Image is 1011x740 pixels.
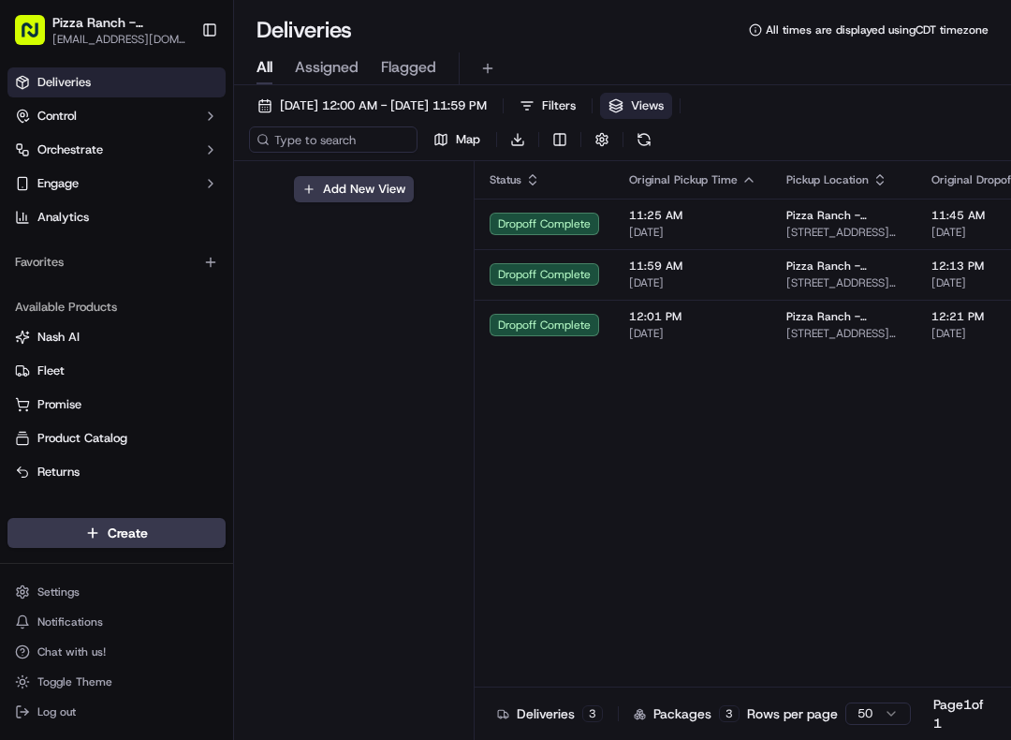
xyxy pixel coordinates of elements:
[11,361,151,394] a: 📗Knowledge Base
[7,423,226,453] button: Product Catalog
[37,674,112,689] span: Toggle Theme
[7,101,226,131] button: Control
[786,326,901,341] span: [STREET_ADDRESS][PERSON_NAME]
[7,518,226,548] button: Create
[7,169,226,199] button: Engage
[37,108,77,125] span: Control
[294,176,414,202] button: Add New View
[7,7,194,52] button: Pizza Ranch - [GEOGRAPHIC_DATA], [GEOGRAPHIC_DATA][EMAIL_ADDRESS][DOMAIN_NAME]
[15,430,218,447] a: Product Catalog
[933,695,984,733] div: Page 1 of 1
[786,172,869,187] span: Pickup Location
[7,67,226,97] a: Deliveries
[425,126,489,153] button: Map
[631,126,657,153] button: Refresh
[490,172,521,187] span: Status
[15,396,218,413] a: Promise
[256,15,352,45] h1: Deliveries
[497,704,603,723] div: Deliveries
[19,19,56,56] img: Nash
[84,198,257,213] div: We're available if you need us!
[290,240,341,262] button: See all
[629,225,756,240] span: [DATE]
[37,585,80,599] span: Settings
[166,290,204,305] span: [DATE]
[634,704,740,723] div: Packages
[786,225,901,240] span: [STREET_ADDRESS][PERSON_NAME]
[747,704,838,723] p: Rows per page
[155,290,162,305] span: •
[582,705,603,722] div: 3
[37,704,76,719] span: Log out
[37,291,52,306] img: 1736555255976-a54dd68f-1ca7-489b-9aae-adbdc363a1c4
[49,121,337,141] input: Got a question? Start typing here...
[37,644,106,659] span: Chat with us!
[108,524,148,542] span: Create
[7,639,226,665] button: Chat with us!
[786,208,901,223] span: Pizza Ranch - [GEOGRAPHIC_DATA], [GEOGRAPHIC_DATA]
[37,430,127,447] span: Product Catalog
[249,93,495,119] button: [DATE] 12:00 AM - [DATE] 11:59 PM
[542,97,576,114] span: Filters
[249,126,418,153] input: Type to search
[7,322,226,352] button: Nash AI
[7,609,226,635] button: Notifications
[37,175,79,192] span: Engage
[631,97,664,114] span: Views
[132,413,227,428] a: Powered byPylon
[84,179,307,198] div: Start new chat
[7,292,226,322] div: Available Products
[629,326,756,341] span: [DATE]
[15,464,218,481] a: Returns
[766,22,989,37] span: All times are displayed using CDT timezone
[786,309,901,324] span: Pizza Ranch - [GEOGRAPHIC_DATA], [GEOGRAPHIC_DATA]
[719,705,740,722] div: 3
[7,669,226,695] button: Toggle Theme
[52,32,186,47] button: [EMAIL_ADDRESS][DOMAIN_NAME]
[52,13,186,32] button: Pizza Ranch - [GEOGRAPHIC_DATA], [GEOGRAPHIC_DATA]
[37,396,81,413] span: Promise
[7,135,226,165] button: Orchestrate
[186,414,227,428] span: Pylon
[158,370,173,385] div: 💻
[7,457,226,487] button: Returns
[37,74,91,91] span: Deliveries
[629,309,756,324] span: 12:01 PM
[7,202,226,232] a: Analytics
[786,259,901,274] span: Pizza Ranch - [GEOGRAPHIC_DATA], [GEOGRAPHIC_DATA]
[19,273,49,303] img: Joseph V.
[511,93,584,119] button: Filters
[256,56,272,79] span: All
[37,209,89,226] span: Analytics
[629,259,756,274] span: 11:59 AM
[7,579,226,605] button: Settings
[280,97,487,114] span: [DATE] 12:00 AM - [DATE] 11:59 PM
[177,368,300,387] span: API Documentation
[19,179,52,213] img: 1736555255976-a54dd68f-1ca7-489b-9aae-adbdc363a1c4
[37,464,80,481] span: Returns
[151,361,308,394] a: 💻API Documentation
[381,56,436,79] span: Flagged
[7,247,226,277] div: Favorites
[19,244,125,259] div: Past conversations
[19,75,341,105] p: Welcome 👋
[37,614,103,629] span: Notifications
[7,699,226,725] button: Log out
[456,131,480,148] span: Map
[15,329,218,346] a: Nash AI
[629,275,756,290] span: [DATE]
[7,390,226,420] button: Promise
[39,179,73,213] img: 1756434665150-4e636765-6d04-44f2-b13a-1d7bbed723a0
[37,363,65,379] span: Fleet
[318,185,341,207] button: Start new chat
[58,290,152,305] span: [PERSON_NAME]
[15,363,218,379] a: Fleet
[786,275,901,290] span: [STREET_ADDRESS][PERSON_NAME]
[19,370,34,385] div: 📗
[295,56,359,79] span: Assigned
[37,329,80,346] span: Nash AI
[629,208,756,223] span: 11:25 AM
[37,141,103,158] span: Orchestrate
[7,356,226,386] button: Fleet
